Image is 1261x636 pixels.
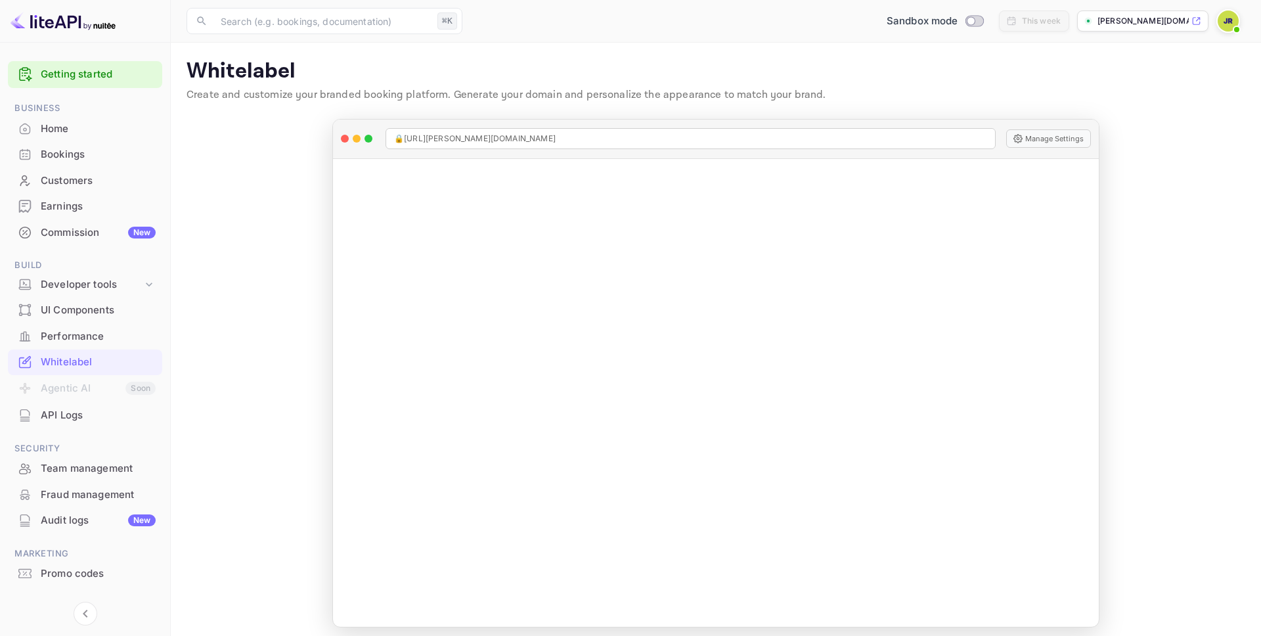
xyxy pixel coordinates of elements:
img: LiteAPI logo [11,11,116,32]
a: Audit logsNew [8,508,162,532]
div: Audit logs [41,513,156,528]
a: Customers [8,168,162,193]
div: New [128,227,156,238]
a: Home [8,116,162,141]
div: Performance [8,324,162,350]
p: Create and customize your branded booking platform. Generate your domain and personalize the appe... [187,87,1245,103]
div: Switch to Production mode [881,14,988,29]
div: Promo codes [8,561,162,587]
div: CommissionNew [8,220,162,246]
div: Home [8,116,162,142]
a: Performance [8,324,162,348]
span: Build [8,258,162,273]
div: Earnings [41,199,156,214]
a: Earnings [8,194,162,218]
a: Whitelabel [8,350,162,374]
a: API Logs [8,403,162,427]
div: This week [1022,15,1061,27]
a: Bookings [8,142,162,166]
p: [PERSON_NAME][DOMAIN_NAME]... [1097,15,1189,27]
button: Collapse navigation [74,602,97,625]
p: Whitelabel [187,58,1245,85]
div: Fraud management [41,488,156,503]
img: John Richards [1218,11,1239,32]
div: API Logs [41,408,156,423]
span: Marketing [8,547,162,561]
div: API Logs [8,403,162,428]
a: Fraud management [8,482,162,507]
div: Whitelabel [8,350,162,375]
a: UI Components [8,298,162,322]
button: Manage Settings [1006,129,1091,148]
div: ⌘K [437,12,457,30]
div: Fraud management [8,482,162,508]
div: Home [41,122,156,137]
div: Earnings [8,194,162,219]
div: Whitelabel [41,355,156,370]
span: 🔒 [URL][PERSON_NAME][DOMAIN_NAME] [394,133,556,145]
div: Bookings [41,147,156,162]
div: Developer tools [41,277,143,292]
input: Search (e.g. bookings, documentation) [213,8,432,34]
span: Sandbox mode [887,14,958,29]
div: Team management [8,456,162,482]
div: Developer tools [8,273,162,296]
span: Business [8,101,162,116]
a: Team management [8,456,162,480]
div: Bookings [8,142,162,168]
a: CommissionNew [8,220,162,244]
div: New [128,514,156,526]
a: Promo codes [8,561,162,585]
div: Performance [41,329,156,344]
span: Security [8,442,162,456]
div: Promo codes [41,566,156,581]
div: UI Components [8,298,162,323]
div: Audit logsNew [8,508,162,534]
div: Customers [41,173,156,189]
div: Commission [41,225,156,240]
div: Getting started [8,61,162,88]
div: Customers [8,168,162,194]
a: Getting started [41,67,156,82]
div: UI Components [41,303,156,318]
div: Team management [41,461,156,476]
